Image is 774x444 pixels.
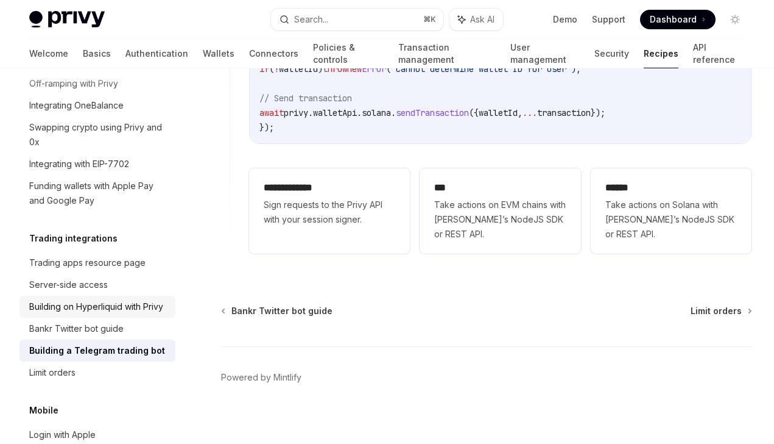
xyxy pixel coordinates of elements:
[693,39,745,68] a: API reference
[518,107,522,118] span: ,
[591,107,605,118] span: });
[362,107,391,118] span: solana
[29,277,108,292] div: Server-side access
[269,63,274,74] span: (
[29,403,58,418] h5: Mobile
[313,107,357,118] span: walletApi
[510,39,580,68] a: User management
[125,39,188,68] a: Authentication
[691,305,751,317] a: Limit orders
[294,12,328,27] div: Search...
[19,95,175,116] a: Integrating OneBalance
[29,299,163,314] div: Building on Hyperliquid with Privy
[83,39,111,68] a: Basics
[259,122,274,133] span: });
[386,63,391,74] span: (
[347,63,362,74] span: new
[19,318,175,340] a: Bankr Twitter bot guide
[19,362,175,384] a: Limit orders
[29,343,165,358] div: Building a Telegram trading bot
[222,305,332,317] a: Bankr Twitter bot guide
[19,252,175,274] a: Trading apps resource page
[231,305,332,317] span: Bankr Twitter bot guide
[203,39,234,68] a: Wallets
[308,107,313,118] span: .
[423,15,436,24] span: ⌘ K
[249,39,298,68] a: Connectors
[29,179,168,208] div: Funding wallets with Apple Pay and Google Pay
[19,175,175,212] a: Funding wallets with Apple Pay and Google Pay
[221,371,301,384] a: Powered by Mintlify
[644,39,678,68] a: Recipes
[29,157,129,171] div: Integrating with EIP-7702
[537,107,591,118] span: transaction
[274,63,279,74] span: !
[725,10,745,29] button: Toggle dark mode
[284,107,308,118] span: privy
[259,93,352,104] span: // Send transaction
[19,274,175,296] a: Server-side access
[19,296,175,318] a: Building on Hyperliquid with Privy
[264,198,395,227] span: Sign requests to the Privy API with your session signer.
[313,39,384,68] a: Policies & controls
[259,107,284,118] span: await
[479,107,518,118] span: walletId
[591,168,751,254] a: **** *Take actions on Solana with [PERSON_NAME]’s NodeJS SDK or REST API.
[323,63,347,74] span: throw
[592,13,625,26] a: Support
[605,198,737,242] span: Take actions on Solana with [PERSON_NAME]’s NodeJS SDK or REST API.
[271,9,443,30] button: Search...⌘K
[522,107,537,118] span: ...
[640,10,716,29] a: Dashboard
[259,63,269,74] span: if
[391,107,396,118] span: .
[29,39,68,68] a: Welcome
[279,63,318,74] span: walletId
[29,120,168,149] div: Swapping crypto using Privy and 0x
[357,107,362,118] span: .
[398,39,496,68] a: Transaction management
[391,63,571,74] span: 'Cannot determine wallet ID for user'
[470,13,494,26] span: Ask AI
[594,39,629,68] a: Security
[19,340,175,362] a: Building a Telegram trading bot
[691,305,742,317] span: Limit orders
[29,365,76,380] div: Limit orders
[318,63,323,74] span: )
[420,168,580,254] a: ***Take actions on EVM chains with [PERSON_NAME]’s NodeJS SDK or REST API.
[249,168,410,254] a: **** **** ***Sign requests to the Privy API with your session signer.
[29,428,96,442] div: Login with Apple
[29,256,146,270] div: Trading apps resource page
[571,63,581,74] span: );
[434,198,566,242] span: Take actions on EVM chains with [PERSON_NAME]’s NodeJS SDK or REST API.
[29,98,124,113] div: Integrating OneBalance
[19,153,175,175] a: Integrating with EIP-7702
[362,63,386,74] span: Error
[449,9,503,30] button: Ask AI
[650,13,697,26] span: Dashboard
[29,231,118,246] h5: Trading integrations
[469,107,479,118] span: ({
[553,13,577,26] a: Demo
[19,116,175,153] a: Swapping crypto using Privy and 0x
[396,107,469,118] span: sendTransaction
[29,11,105,28] img: light logo
[29,321,124,336] div: Bankr Twitter bot guide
